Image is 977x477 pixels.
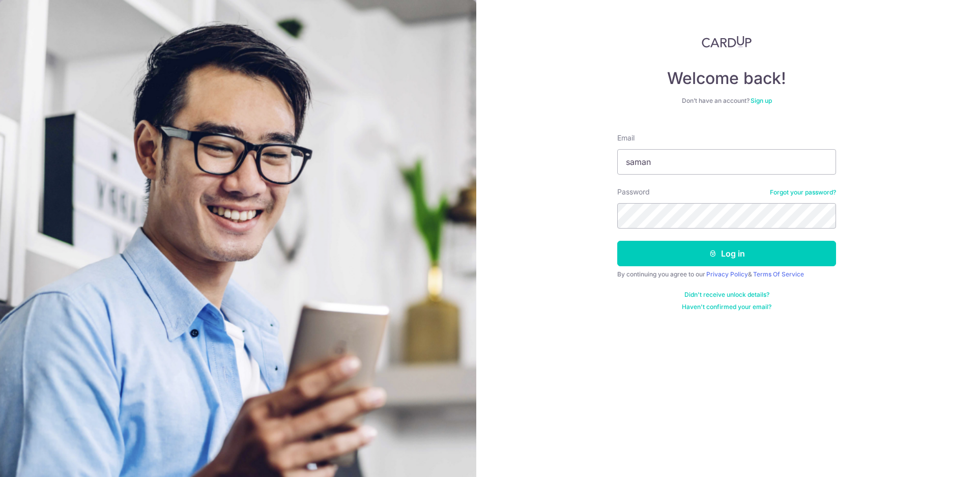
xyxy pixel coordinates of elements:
[617,97,836,105] div: Don’t have an account?
[617,68,836,89] h4: Welcome back!
[682,303,771,311] a: Haven't confirmed your email?
[702,36,752,48] img: CardUp Logo
[684,291,769,299] a: Didn't receive unlock details?
[617,133,635,143] label: Email
[770,188,836,197] a: Forgot your password?
[617,241,836,266] button: Log in
[751,97,772,104] a: Sign up
[617,187,650,197] label: Password
[753,270,804,278] a: Terms Of Service
[617,270,836,278] div: By continuing you agree to our &
[706,270,748,278] a: Privacy Policy
[617,149,836,175] input: Enter your Email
